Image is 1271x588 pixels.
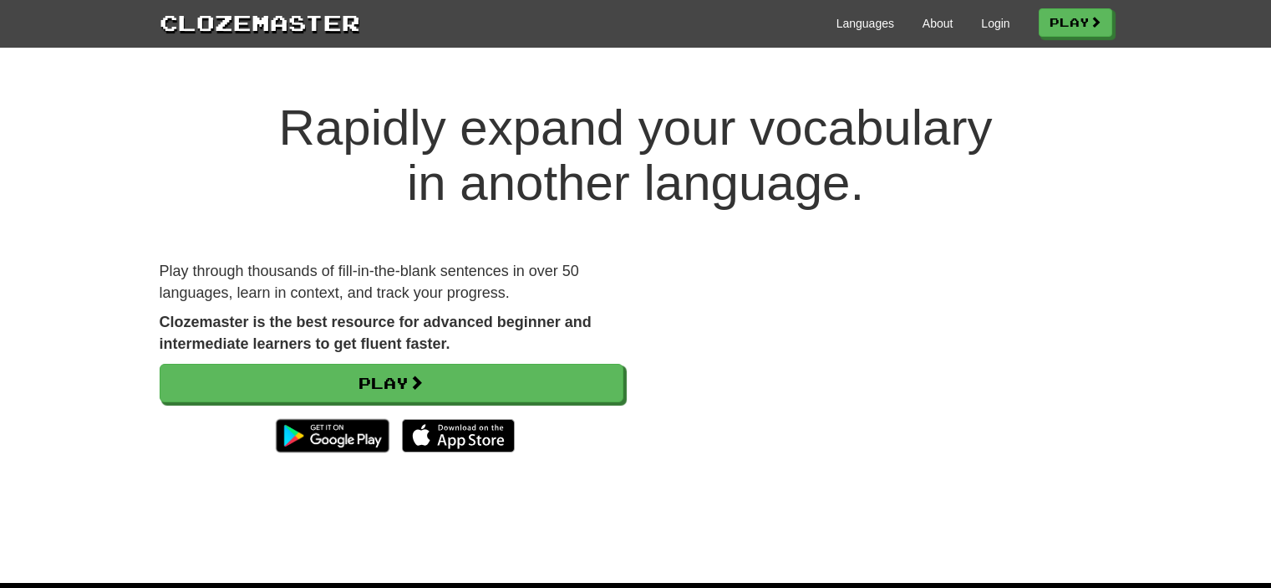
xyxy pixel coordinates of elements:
[1039,8,1112,37] a: Play
[160,364,623,402] a: Play
[160,261,623,304] p: Play through thousands of fill-in-the-blank sentences in over 50 languages, learn in context, and...
[160,314,592,352] strong: Clozemaster is the best resource for advanced beginner and intermediate learners to get fluent fa...
[923,15,953,32] a: About
[981,15,1009,32] a: Login
[267,411,397,461] img: Get it on Google Play
[836,15,894,32] a: Languages
[402,419,515,453] img: Download_on_the_App_Store_Badge_US-UK_135x40-25178aeef6eb6b83b96f5f2d004eda3bffbb37122de64afbaef7...
[160,7,360,38] a: Clozemaster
